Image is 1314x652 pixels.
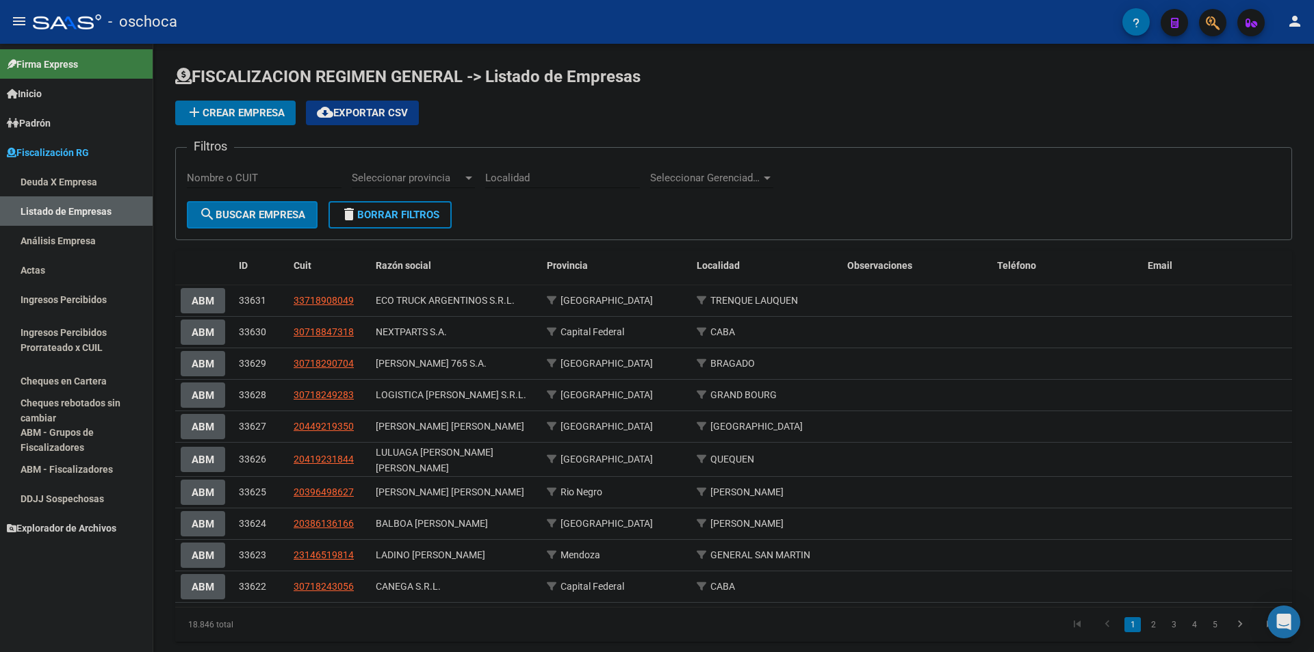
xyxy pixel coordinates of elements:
[1094,617,1120,632] a: go to previous page
[181,288,225,313] button: ABM
[239,518,266,529] span: 33624
[233,251,288,281] datatable-header-cell: ID
[239,454,266,465] span: 33626
[561,454,653,465] span: [GEOGRAPHIC_DATA]
[317,104,333,120] mat-icon: cloud_download
[294,454,354,465] span: 20419231844
[561,326,624,337] span: Capital Federal
[294,581,354,592] span: 30718243056
[7,116,51,131] span: Padrón
[376,295,515,306] span: ECO TRUCK ARGENTINOS S.R.L.
[1124,617,1141,632] a: 1
[192,518,214,530] span: ABM
[561,295,653,306] span: [GEOGRAPHIC_DATA]
[239,421,266,432] span: 33627
[294,389,354,400] span: 30718249283
[1204,613,1225,636] li: page 5
[547,260,588,271] span: Provincia
[710,454,754,465] span: QUEQUEN
[691,251,841,281] datatable-header-cell: Localidad
[192,358,214,370] span: ABM
[1267,605,1300,638] div: Open Intercom Messenger
[181,414,225,439] button: ABM
[1207,617,1223,632] a: 5
[997,260,1036,271] span: Teléfono
[376,486,524,497] span: MORAGA MAXIMILIANO IVAN
[294,486,354,497] span: 20396498627
[561,518,653,529] span: [GEOGRAPHIC_DATA]
[181,511,225,536] button: ABM
[294,295,354,306] span: 33718908049
[187,201,318,229] button: Buscar Empresa
[1064,617,1090,632] a: go to first page
[710,389,777,400] span: GRAND BOURG
[239,389,266,400] span: 33628
[192,326,214,339] span: ABM
[561,421,653,432] span: [GEOGRAPHIC_DATA]
[847,260,912,271] span: Observaciones
[294,421,354,432] span: 20449219350
[1184,613,1204,636] li: page 4
[1163,613,1184,636] li: page 3
[11,13,27,29] mat-icon: menu
[181,574,225,599] button: ABM
[108,7,177,37] span: - oschoca
[175,608,396,642] div: 18.846 total
[1142,251,1292,281] datatable-header-cell: Email
[376,260,431,271] span: Razón social
[710,518,784,529] span: [PERSON_NAME]
[376,326,447,337] span: NEXTPARTS S.A.
[1227,617,1253,632] a: go to next page
[192,454,214,466] span: ABM
[710,421,803,432] span: [GEOGRAPHIC_DATA]
[697,260,740,271] span: Localidad
[352,172,463,184] span: Seleccionar provincia
[992,251,1142,281] datatable-header-cell: Teléfono
[1186,617,1202,632] a: 4
[561,486,602,497] span: Rio Negro
[1257,617,1283,632] a: go to last page
[376,421,524,432] span: MORENO BARRIONUEVO JOAQUIN EXEQUIEL
[7,57,78,72] span: Firma Express
[1287,13,1303,29] mat-icon: person
[376,549,485,560] span: LADINO MARTA FRANCISCA
[181,382,225,408] button: ABM
[541,251,691,281] datatable-header-cell: Provincia
[7,86,42,101] span: Inicio
[192,421,214,433] span: ABM
[192,549,214,562] span: ABM
[650,172,761,184] span: Seleccionar Gerenciador
[328,201,452,229] button: Borrar Filtros
[341,209,439,221] span: Borrar Filtros
[186,104,203,120] mat-icon: add
[376,518,488,529] span: BALBOA FEDERICO EZEQUIEL
[710,486,784,497] span: [PERSON_NAME]
[561,389,653,400] span: [GEOGRAPHIC_DATA]
[239,581,266,592] span: 33622
[239,358,266,369] span: 33629
[294,549,354,560] span: 23146519814
[1145,617,1161,632] a: 2
[561,549,600,560] span: Mendoza
[7,521,116,536] span: Explorador de Archivos
[1143,613,1163,636] li: page 2
[181,543,225,568] button: ABM
[710,326,735,337] span: CABA
[181,480,225,505] button: ABM
[842,251,992,281] datatable-header-cell: Observaciones
[317,107,408,119] span: Exportar CSV
[370,251,541,281] datatable-header-cell: Razón social
[192,581,214,593] span: ABM
[175,101,296,125] button: Crear Empresa
[175,67,641,86] span: FISCALIZACION REGIMEN GENERAL -> Listado de Empresas
[294,358,354,369] span: 30718290704
[186,107,285,119] span: Crear Empresa
[710,581,735,592] span: CABA
[187,137,234,156] h3: Filtros
[199,206,216,222] mat-icon: search
[288,251,370,281] datatable-header-cell: Cuit
[294,260,311,271] span: Cuit
[181,447,225,472] button: ABM
[341,206,357,222] mat-icon: delete
[294,326,354,337] span: 30718847318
